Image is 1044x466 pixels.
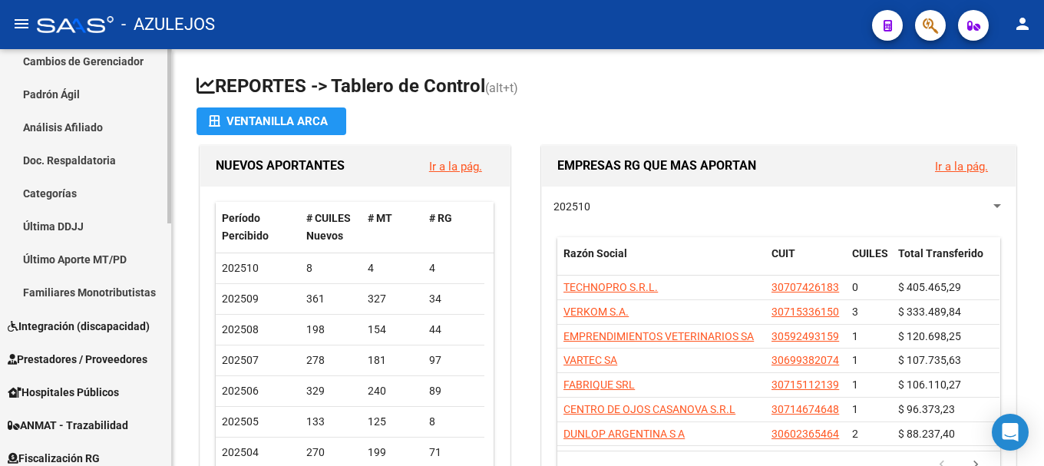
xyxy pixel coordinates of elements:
[992,414,1029,451] div: Open Intercom Messenger
[429,259,478,277] div: 4
[306,352,355,369] div: 278
[12,15,31,33] mat-icon: menu
[771,354,839,366] span: 30699382074
[429,352,478,369] div: 97
[765,237,846,288] datatable-header-cell: CUIT
[846,237,892,288] datatable-header-cell: CUILES
[222,385,259,397] span: 202506
[771,306,839,318] span: 30715336150
[222,292,259,305] span: 202509
[306,382,355,400] div: 329
[563,428,685,440] span: DUNLOP ARGENTINA S A
[216,202,300,253] datatable-header-cell: Período Percibido
[771,247,795,259] span: CUIT
[417,152,494,180] button: Ir a la pág.
[423,202,484,253] datatable-header-cell: # RG
[898,378,961,391] span: $ 106.110,27
[306,290,355,308] div: 361
[368,259,417,277] div: 4
[771,378,839,391] span: 30715112139
[771,281,839,293] span: 30707426183
[898,306,961,318] span: $ 333.489,84
[197,107,346,135] button: Ventanilla ARCA
[563,403,735,415] span: CENTRO DE OJOS CASANOVA S.R.L
[898,403,955,415] span: $ 96.373,23
[368,212,392,224] span: # MT
[222,354,259,366] span: 202507
[429,321,478,339] div: 44
[852,247,888,259] span: CUILES
[898,247,983,259] span: Total Transferido
[429,413,478,431] div: 8
[429,290,478,308] div: 34
[923,152,1000,180] button: Ir a la pág.
[563,378,635,391] span: FABRIQUE SRL
[1013,15,1032,33] mat-icon: person
[306,413,355,431] div: 133
[852,428,858,440] span: 2
[563,247,627,259] span: Razón Social
[771,428,839,440] span: 30602365464
[852,403,858,415] span: 1
[429,444,478,461] div: 71
[429,212,452,224] span: # RG
[852,378,858,391] span: 1
[121,8,215,41] span: - AZULEJOS
[898,330,961,342] span: $ 120.698,25
[8,351,147,368] span: Prestadores / Proveedores
[197,74,1019,101] h1: REPORTES -> Tablero de Control
[485,81,518,95] span: (alt+t)
[557,237,765,288] datatable-header-cell: Razón Social
[771,403,839,415] span: 30714674648
[563,281,658,293] span: TECHNOPRO S.R.L.
[222,323,259,335] span: 202508
[935,160,988,174] a: Ir a la pág.
[563,330,754,342] span: EMPRENDIMIENTOS VETERINARIOS SA
[306,259,355,277] div: 8
[368,290,417,308] div: 327
[368,352,417,369] div: 181
[222,262,259,274] span: 202510
[898,428,955,440] span: $ 88.237,40
[8,318,150,335] span: Integración (discapacidad)
[852,281,858,293] span: 0
[222,415,259,428] span: 202505
[852,306,858,318] span: 3
[306,212,351,242] span: # CUILES Nuevos
[852,354,858,366] span: 1
[898,281,961,293] span: $ 405.465,29
[306,444,355,461] div: 270
[898,354,961,366] span: $ 107.735,63
[209,107,334,135] div: Ventanilla ARCA
[306,321,355,339] div: 198
[300,202,362,253] datatable-header-cell: # CUILES Nuevos
[553,200,590,213] span: 202510
[368,321,417,339] div: 154
[8,384,119,401] span: Hospitales Públicos
[852,330,858,342] span: 1
[216,158,345,173] span: NUEVOS APORTANTES
[892,237,999,288] datatable-header-cell: Total Transferido
[563,306,629,318] span: VERKOM S.A.
[368,382,417,400] div: 240
[563,354,617,366] span: VARTEC SA
[8,417,128,434] span: ANMAT - Trazabilidad
[368,444,417,461] div: 199
[222,446,259,458] span: 202504
[429,160,482,174] a: Ir a la pág.
[222,212,269,242] span: Período Percibido
[368,413,417,431] div: 125
[362,202,423,253] datatable-header-cell: # MT
[771,330,839,342] span: 30592493159
[557,158,756,173] span: EMPRESAS RG QUE MAS APORTAN
[429,382,478,400] div: 89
